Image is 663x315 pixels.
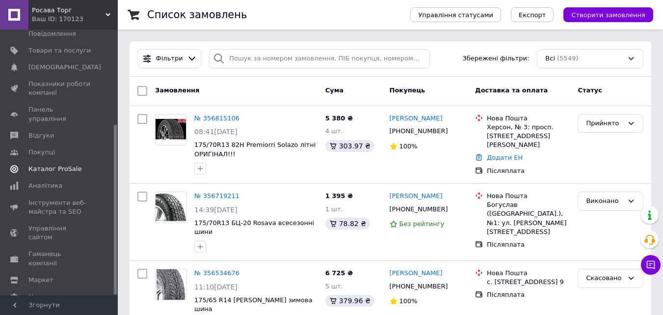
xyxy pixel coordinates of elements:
[194,219,314,236] a: 175/70R13 БЦ-20 Rosava всесезонні шини
[487,278,570,286] div: с. [STREET_ADDRESS] 9
[28,292,79,301] span: Налаштування
[28,80,91,97] span: Показники роботи компанії
[28,29,76,38] span: Повідомлення
[487,200,570,236] div: Богуслав ([GEOGRAPHIC_DATA].), №1: ул. [PERSON_NAME][STREET_ADDRESS]
[325,269,353,277] span: 6 725 ₴
[156,194,186,221] img: Фото товару
[194,283,238,291] span: 11:10[DATE]
[32,15,118,24] div: Ваш ID: 170123
[462,54,529,63] span: Збережені фільтри:
[554,11,653,18] a: Створити замовлення
[487,154,523,161] a: Додати ЕН
[28,181,62,190] span: Аналітика
[519,11,546,19] span: Експорт
[325,205,343,213] span: 1 шт.
[487,192,570,200] div: Нова Пошта
[209,49,429,68] input: Пошук за номером замовлення, ПІБ покупця, номером телефону, Email, номером накладної
[194,269,239,277] a: № 356534676
[388,203,450,216] div: [PHONE_NUMBER]
[586,118,623,129] div: Прийнято
[487,114,570,123] div: Нова Пошта
[390,114,443,123] a: [PERSON_NAME]
[487,167,570,175] div: Післяплата
[390,269,443,278] a: [PERSON_NAME]
[157,269,186,300] img: Фото товару
[563,7,653,22] button: Створити замовлення
[28,199,91,216] span: Інструменти веб-майстра та SEO
[487,269,570,278] div: Нова Пошта
[571,11,645,19] span: Створити замовлення
[487,123,570,150] div: Херсон, № 3: просп. [STREET_ADDRESS][PERSON_NAME]
[28,131,54,140] span: Відгуки
[155,86,199,94] span: Замовлення
[325,115,353,122] span: 5 380 ₴
[586,273,623,284] div: Скасовано
[28,63,101,72] span: [DEMOGRAPHIC_DATA]
[511,7,554,22] button: Експорт
[325,283,343,290] span: 5 шт.
[156,54,183,63] span: Фільтри
[487,240,570,249] div: Післяплата
[641,255,661,275] button: Чат з покупцем
[28,224,91,242] span: Управління сайтом
[194,206,238,214] span: 14:39[DATE]
[28,105,91,123] span: Панель управління
[325,140,374,152] div: 303.97 ₴
[194,128,238,136] span: 08:41[DATE]
[545,54,555,63] span: Всі
[325,192,353,200] span: 1 395 ₴
[28,276,53,285] span: Маркет
[155,269,186,300] a: Фото товару
[418,11,493,19] span: Управління статусами
[194,296,312,313] a: 175/65 R14 [PERSON_NAME] зимова шина
[388,280,450,293] div: [PHONE_NUMBER]
[390,192,443,201] a: [PERSON_NAME]
[28,148,55,157] span: Покупці
[557,55,578,62] span: (5549)
[155,114,186,145] a: Фото товару
[194,192,239,200] a: № 356719211
[28,46,91,55] span: Товари та послуги
[32,6,106,15] span: Росава Торг
[325,218,370,229] div: 78.82 ₴
[194,141,316,158] a: 175/70R13 82H Premiorri Solazo літні ОРИГІНАЛ!!!
[325,295,374,307] div: 379.96 ₴
[156,119,186,140] img: Фото товару
[147,9,247,21] h1: Список замовлень
[388,125,450,138] div: [PHONE_NUMBER]
[578,86,602,94] span: Статус
[586,196,623,206] div: Виконано
[399,143,418,150] span: 100%
[487,290,570,299] div: Післяплата
[325,127,343,135] span: 4 шт.
[410,7,501,22] button: Управління статусами
[390,86,425,94] span: Покупець
[28,250,91,267] span: Гаманець компанії
[28,165,81,173] span: Каталог ProSale
[399,220,445,228] span: Без рейтингу
[194,115,239,122] a: № 356815106
[399,297,418,305] span: 100%
[155,192,186,223] a: Фото товару
[325,86,344,94] span: Cума
[475,86,548,94] span: Доставка та оплата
